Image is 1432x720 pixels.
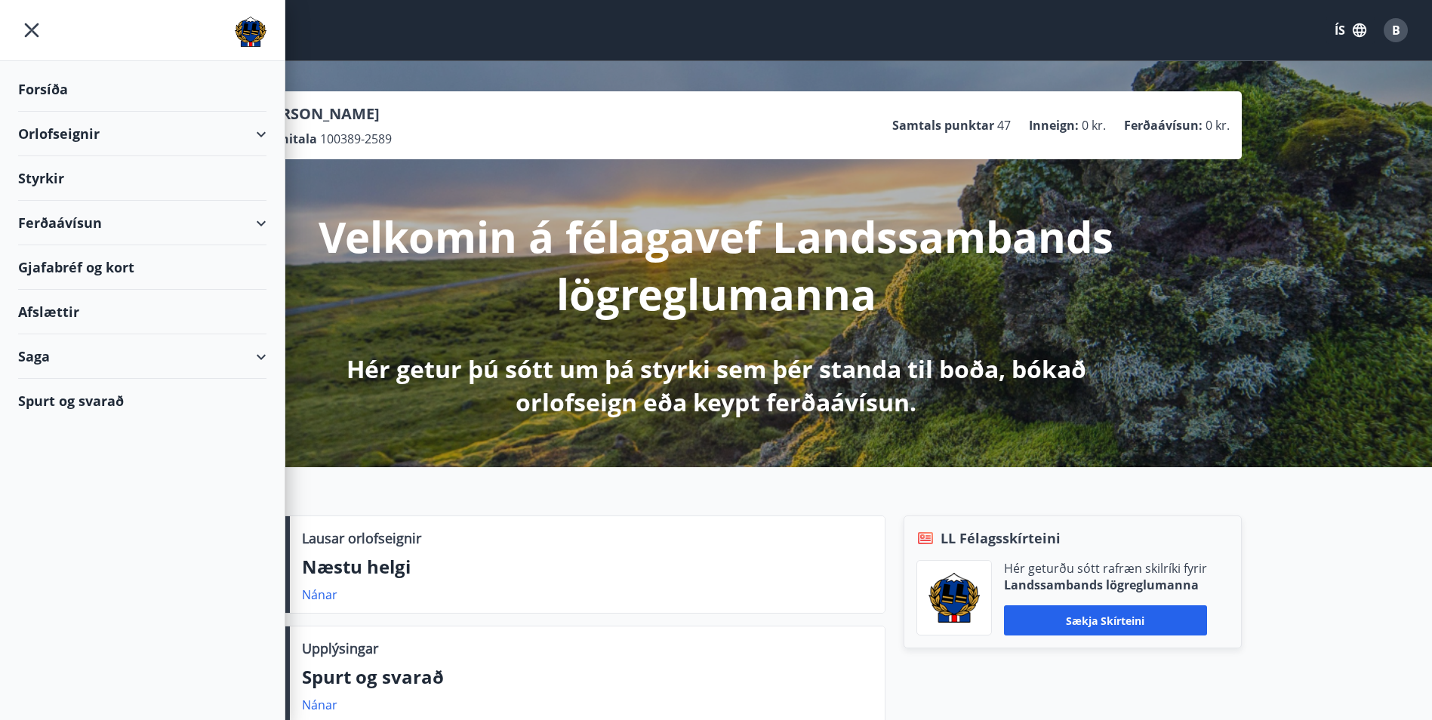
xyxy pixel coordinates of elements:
button: ÍS [1326,17,1375,44]
p: Hér getur þú sótt um þá styrki sem þér standa til boða, bókað orlofseign eða keypt ferðaávísun. [318,352,1115,419]
div: Orlofseignir [18,112,266,156]
img: 1cqKbADZNYZ4wXUG0EC2JmCwhQh0Y6EN22Kw4FTY.png [928,573,980,623]
button: B [1378,12,1414,48]
img: union_logo [235,17,266,47]
p: Lausar orlofseignir [302,528,421,548]
p: Næstu helgi [302,554,873,580]
p: Landssambands lögreglumanna [1004,577,1207,593]
a: Nánar [302,586,337,603]
p: Inneign : [1029,117,1079,134]
button: menu [18,17,45,44]
span: 47 [997,117,1011,134]
div: Spurt og svarað [18,379,266,423]
p: Upplýsingar [302,638,378,658]
p: Samtals punktar [892,117,994,134]
span: 0 kr. [1206,117,1230,134]
a: Nánar [302,697,337,713]
div: Forsíða [18,67,266,112]
span: LL Félagsskírteini [941,528,1061,548]
p: [PERSON_NAME] [257,103,392,125]
p: Kennitala [257,131,317,147]
div: Styrkir [18,156,266,201]
p: Velkomin á félagavef Landssambands lögreglumanna [318,208,1115,322]
div: Saga [18,334,266,379]
span: 0 kr. [1082,117,1106,134]
p: Hér geturðu sótt rafræn skilríki fyrir [1004,560,1207,577]
button: Sækja skírteini [1004,605,1207,635]
p: Ferðaávísun : [1124,117,1203,134]
span: 100389-2589 [320,131,392,147]
div: Gjafabréf og kort [18,245,266,290]
span: B [1392,22,1400,38]
div: Ferðaávísun [18,201,266,245]
p: Spurt og svarað [302,664,873,690]
div: Afslættir [18,290,266,334]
